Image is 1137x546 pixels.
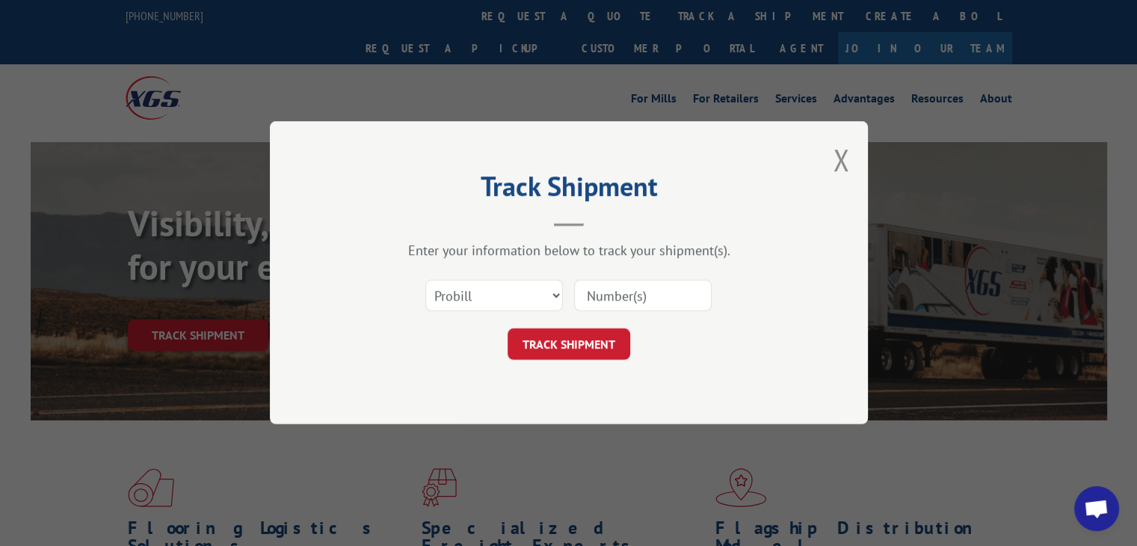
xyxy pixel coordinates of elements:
input: Number(s) [574,280,712,312]
div: Enter your information below to track your shipment(s). [345,242,793,260]
button: TRACK SHIPMENT [508,329,630,361]
div: Open chat [1074,486,1119,531]
button: Close modal [833,140,849,180]
h2: Track Shipment [345,176,793,204]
